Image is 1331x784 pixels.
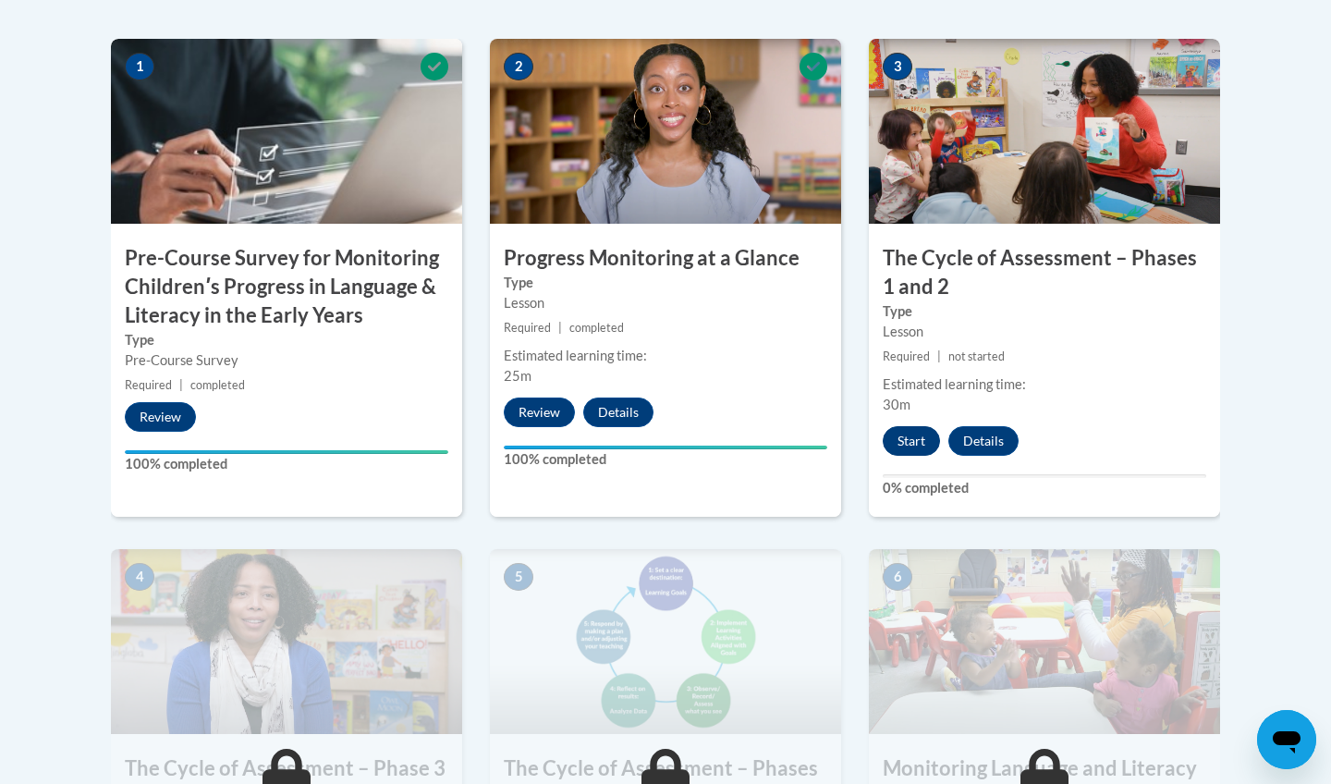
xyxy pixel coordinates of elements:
span: Required [504,321,551,335]
span: completed [190,378,245,392]
h3: Progress Monitoring at a Glance [490,244,841,273]
img: Course Image [869,39,1220,224]
button: Details [948,426,1019,456]
h3: The Cycle of Assessment – Phases 1 and 2 [869,244,1220,301]
span: Required [883,349,930,363]
span: not started [948,349,1005,363]
button: Start [883,426,940,456]
span: | [179,378,183,392]
label: Type [504,273,827,293]
button: Review [125,402,196,432]
div: Estimated learning time: [883,374,1206,395]
span: | [558,321,562,335]
span: 25m [504,368,531,384]
label: 100% completed [125,454,448,474]
span: 6 [883,563,912,591]
span: 5 [504,563,533,591]
span: completed [569,321,624,335]
label: 100% completed [504,449,827,470]
img: Course Image [490,39,841,224]
div: Lesson [883,322,1206,342]
img: Course Image [869,549,1220,734]
span: Required [125,378,172,392]
span: 4 [125,563,154,591]
div: Your progress [125,450,448,454]
div: Your progress [504,446,827,449]
img: Course Image [490,549,841,734]
label: 0% completed [883,478,1206,498]
div: Pre-Course Survey [125,350,448,371]
button: Details [583,398,653,427]
span: 30m [883,397,910,412]
h3: Pre-Course Survey for Monitoring Childrenʹs Progress in Language & Literacy in the Early Years [111,244,462,329]
img: Course Image [111,549,462,734]
label: Type [883,301,1206,322]
span: 1 [125,53,154,80]
button: Review [504,398,575,427]
span: | [937,349,941,363]
div: Estimated learning time: [504,346,827,366]
div: Lesson [504,293,827,313]
span: 2 [504,53,533,80]
img: Course Image [111,39,462,224]
iframe: Button to launch messaging window [1257,710,1316,769]
span: 3 [883,53,912,80]
label: Type [125,330,448,350]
